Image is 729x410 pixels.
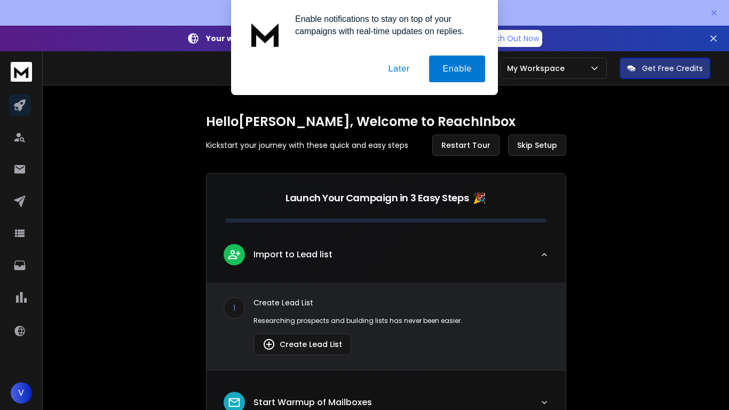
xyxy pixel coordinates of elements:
[224,297,245,319] div: 1
[253,297,549,308] p: Create Lead List
[227,396,241,409] img: lead
[286,191,469,206] p: Launch Your Campaign in 3 Easy Steps
[375,56,423,82] button: Later
[253,396,372,409] p: Start Warmup of Mailboxes
[429,56,485,82] button: Enable
[11,382,32,404] button: V
[517,140,557,151] span: Skip Setup
[207,282,566,370] div: leadImport to Lead list
[508,135,566,156] button: Skip Setup
[227,248,241,261] img: lead
[206,140,408,151] p: Kickstart your journey with these quick and easy steps
[263,338,275,351] img: lead
[432,135,500,156] button: Restart Tour
[253,248,332,261] p: Import to Lead list
[253,317,549,325] p: Researching prospects and building lists has never been easier.
[253,334,351,355] button: Create Lead List
[207,235,566,282] button: leadImport to Lead list
[473,191,486,206] span: 🎉
[287,13,485,37] div: Enable notifications to stay on top of your campaigns with real-time updates on replies.
[206,113,566,130] h1: Hello [PERSON_NAME] , Welcome to ReachInbox
[244,13,287,56] img: notification icon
